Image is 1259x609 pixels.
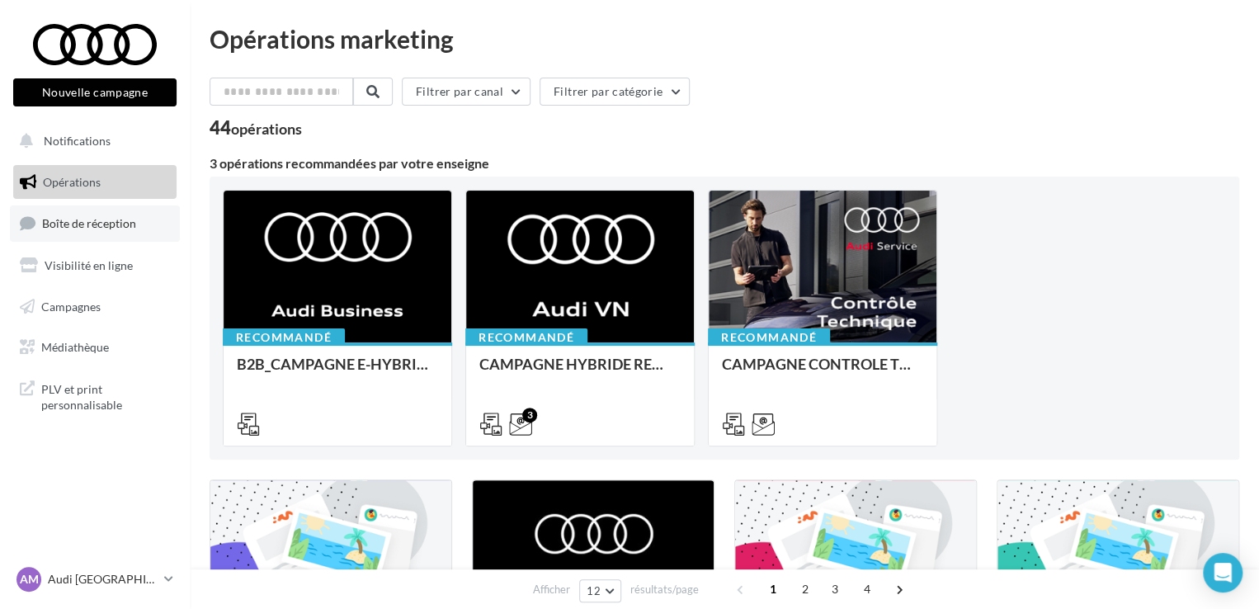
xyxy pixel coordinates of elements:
[44,134,111,148] span: Notifications
[630,582,699,597] span: résultats/page
[10,290,180,324] a: Campagnes
[231,121,302,136] div: opérations
[1203,553,1242,592] div: Open Intercom Messenger
[465,328,587,347] div: Recommandé
[587,584,601,597] span: 12
[13,564,177,595] a: AM Audi [GEOGRAPHIC_DATA]
[41,378,170,413] span: PLV et print personnalisable
[210,119,302,137] div: 44
[10,248,180,283] a: Visibilité en ligne
[10,124,173,158] button: Notifications
[760,576,786,602] span: 1
[210,157,1239,170] div: 3 opérations recommandées par votre enseigne
[10,165,180,200] a: Opérations
[237,356,438,389] div: B2B_CAMPAGNE E-HYBRID OCTOBRE
[708,328,830,347] div: Recommandé
[722,356,923,389] div: CAMPAGNE CONTROLE TECHNIQUE 25€ OCTOBRE
[45,258,133,272] span: Visibilité en ligne
[533,582,570,597] span: Afficher
[522,408,537,423] div: 3
[210,26,1239,51] div: Opérations marketing
[792,576,818,602] span: 2
[42,216,136,230] span: Boîte de réception
[579,579,621,602] button: 12
[48,571,158,588] p: Audi [GEOGRAPHIC_DATA]
[10,330,180,365] a: Médiathèque
[479,356,681,389] div: CAMPAGNE HYBRIDE RECHARGEABLE
[41,340,109,354] span: Médiathèque
[854,576,880,602] span: 4
[540,78,690,106] button: Filtrer par catégorie
[223,328,345,347] div: Recommandé
[402,78,530,106] button: Filtrer par canal
[10,371,180,420] a: PLV et print personnalisable
[43,175,101,189] span: Opérations
[20,571,39,588] span: AM
[10,205,180,241] a: Boîte de réception
[41,299,101,313] span: Campagnes
[13,78,177,106] button: Nouvelle campagne
[822,576,848,602] span: 3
